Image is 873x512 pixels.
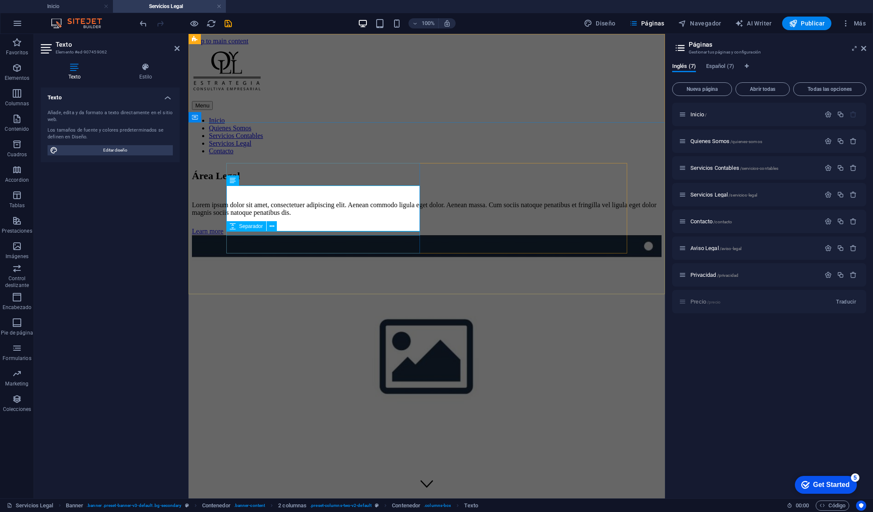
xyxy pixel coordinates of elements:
[310,501,372,511] span: . preset-columns-two-v2-default
[825,245,832,252] div: Configuración
[392,501,420,511] span: Haz clic para seleccionar y doble clic para editar
[672,61,696,73] span: Inglés (7)
[113,2,226,11] h4: Servicios Legal
[48,145,173,155] button: Editar diseño
[837,271,844,279] div: Duplicar
[735,82,790,96] button: Abrir todas
[837,218,844,225] div: Duplicar
[1,329,33,336] p: Pie de página
[720,246,742,251] span: /aviso-legal
[63,2,71,10] div: 5
[185,503,189,508] i: Este elemento es un preajuste personalizable
[819,501,845,511] span: Código
[464,501,478,511] span: Haz clic para seleccionar y doble clic para editar
[850,191,857,198] div: Eliminar
[739,87,786,92] span: Abrir todas
[7,501,54,511] a: Haz clic para cancelar la selección y doble clic para abrir páginas
[816,501,849,511] button: Código
[706,61,734,73] span: Español (7)
[678,19,721,28] span: Navegador
[825,271,832,279] div: Configuración
[5,100,29,107] p: Columnas
[25,9,62,17] div: Get Started
[584,19,616,28] span: Diseño
[5,126,29,132] p: Contenido
[688,138,820,144] div: Quienes Somos/quienes-somos
[690,218,732,225] span: Haz clic para abrir la página
[825,164,832,172] div: Configuración
[48,127,173,141] div: Los tamaños de fuente y colores predeterminados se definen en Diseño.
[689,41,866,48] h2: Páginas
[825,218,832,225] div: Configuración
[793,82,866,96] button: Todas las opciones
[672,82,732,96] button: Nueva página
[690,191,757,198] span: Haz clic para abrir la página
[796,501,809,511] span: 00 00
[6,49,28,56] p: Favoritos
[690,165,778,171] span: Haz clic para abrir la página
[689,48,849,56] h3: Gestionar tus páginas y configuración
[837,138,844,145] div: Duplicar
[688,192,820,197] div: Servicios Legal/servicios-legal
[580,17,619,30] div: Diseño (Ctrl+Alt+Y)
[87,501,181,511] span: . banner .preset-banner-v3-default .bg-secondary
[3,3,60,11] a: Skip to main content
[49,18,113,28] img: Editor Logo
[66,501,478,511] nav: breadcrumb
[717,273,739,278] span: /privacidad
[856,501,866,511] button: Usercentrics
[837,111,844,118] div: Duplicar
[9,202,25,209] p: Tablas
[688,245,820,251] div: Aviso Legal/aviso-legal
[3,406,31,413] p: Colecciones
[41,87,180,103] h4: Texto
[690,245,741,251] span: Haz clic para abrir la página
[56,48,163,56] h3: Elemento #ed-907459062
[375,503,379,508] i: Este elemento es un preajuste personalizable
[688,165,820,171] div: Servicios Contables/servicios-contables
[705,113,707,117] span: /
[837,245,844,252] div: Duplicar
[735,19,772,28] span: AI Writer
[629,19,665,28] span: Páginas
[740,166,779,171] span: /servicios-contables
[688,112,820,117] div: Inicio/
[850,218,857,225] div: Eliminar
[825,191,832,198] div: Configuración
[223,18,233,28] button: save
[138,19,148,28] i: Deshacer: Editar cabecera (Ctrl+Z)
[7,4,69,22] div: Get Started 5 items remaining, 0% complete
[850,271,857,279] div: Eliminar
[690,272,738,278] span: Haz clic para abrir la página
[675,17,725,30] button: Navegador
[802,502,803,509] span: :
[836,298,856,305] span: Traducir
[729,193,757,197] span: /servicios-legal
[690,111,707,118] span: Haz clic para abrir la página
[713,219,732,224] span: /contacto
[421,18,435,28] h6: 100%
[3,304,31,311] p: Encabezado
[206,18,216,28] button: reload
[580,17,619,30] button: Diseño
[850,111,857,118] div: La página principal no puede eliminarse
[732,17,775,30] button: AI Writer
[7,151,27,158] p: Cuadros
[112,63,180,81] h4: Estilo
[5,380,28,387] p: Marketing
[789,19,825,28] span: Publicar
[797,87,862,92] span: Todas las opciones
[239,224,263,229] span: Separador
[676,87,728,92] span: Nueva página
[408,18,439,28] button: 100%
[688,219,820,224] div: Contacto/contacto
[690,138,762,144] span: Haz clic para abrir la página
[688,272,820,278] div: Privacidad/privacidad
[5,177,29,183] p: Accordion
[3,167,473,183] p: Lorem ipsum dolor sit amet, consectetuer adipiscing elit. Aenean commodo ligula eget dolor. Aenea...
[850,138,857,145] div: Eliminar
[837,191,844,198] div: Duplicar
[626,17,668,30] button: Páginas
[672,63,866,79] div: Pestañas de idiomas
[234,501,265,511] span: . banner-content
